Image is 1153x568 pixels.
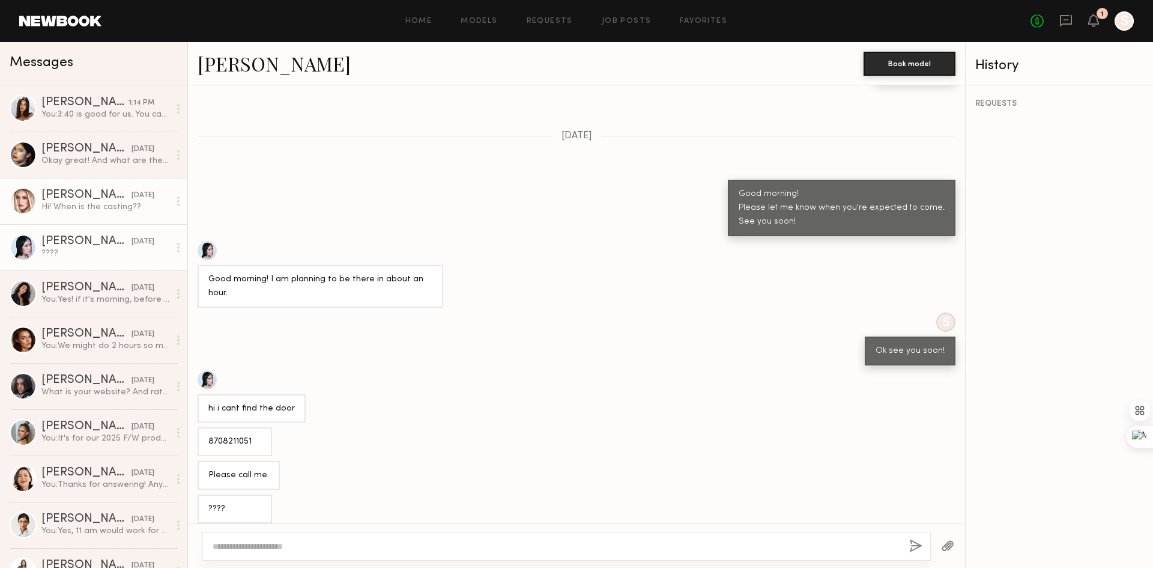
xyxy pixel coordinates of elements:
a: [PERSON_NAME] [198,50,351,76]
div: You: Yes! if it's morning, before 11 am would work, if afternoon, before 3pm or after 4 pm. Pleas... [41,294,169,305]
div: Good morning! Please let me know when you're expected to come. See you soon! [739,188,945,229]
div: [DATE] [132,144,154,155]
div: [PERSON_NAME] [41,374,132,386]
div: [DATE] [132,236,154,248]
div: [PERSON_NAME] [41,97,129,109]
div: [DATE] [132,468,154,479]
div: ???? [41,248,169,259]
div: [PERSON_NAME] [41,236,132,248]
div: 1:14 PM [129,97,154,109]
div: You: Yes, 11 am would work for us! [41,525,169,537]
span: Messages [10,56,73,70]
div: Ok see you soon! [876,344,945,358]
div: [PERSON_NAME] [41,421,132,433]
div: You: It's for our 2025 F/W product shots. If you can work with us directly it would be better for... [41,433,169,444]
div: REQUESTS [975,100,1143,108]
div: Hi! When is the casting?? [41,201,169,213]
div: 1 [1101,11,1104,17]
a: Job Posts [602,17,652,25]
button: Book model [864,52,955,76]
div: Please call me. [208,469,269,483]
div: You: Thanks for answering! Any time that works for you except [DATE] morning. [STREET_ADDRESS] Pl... [41,479,169,490]
a: Book model [864,58,955,68]
div: What is your website? And rate? [41,386,169,398]
div: Good morning! I am planning to be there in about an hour. [208,273,432,301]
div: [DATE] [132,329,154,340]
div: [DATE] [132,190,154,201]
div: [DATE] [132,375,154,386]
div: [DATE] [132,282,154,294]
div: ???? [208,502,261,516]
div: [PERSON_NAME] [41,513,132,525]
div: Okay great! And what are the job details? [41,155,169,166]
a: S [1115,11,1134,31]
div: hi i cant find the door [208,402,295,416]
a: Home [405,17,432,25]
div: You: We might do 2 hours so might not be able to pay $300 for 2 hours unfortunately.. Thank you f... [41,340,169,352]
div: You: 3:40 is good for us. You can come after work :) [41,109,169,120]
div: History [975,59,1143,73]
div: [DATE] [132,421,154,433]
div: [PERSON_NAME] [41,328,132,340]
div: [PERSON_NAME] [41,143,132,155]
div: 8708211051 [208,435,261,449]
div: [DATE] [132,514,154,525]
div: [PERSON_NAME] [41,282,132,294]
div: [PERSON_NAME] [41,467,132,479]
span: [DATE] [561,131,592,141]
div: [PERSON_NAME] [41,189,132,201]
a: Models [461,17,497,25]
a: Favorites [680,17,727,25]
a: Requests [527,17,573,25]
